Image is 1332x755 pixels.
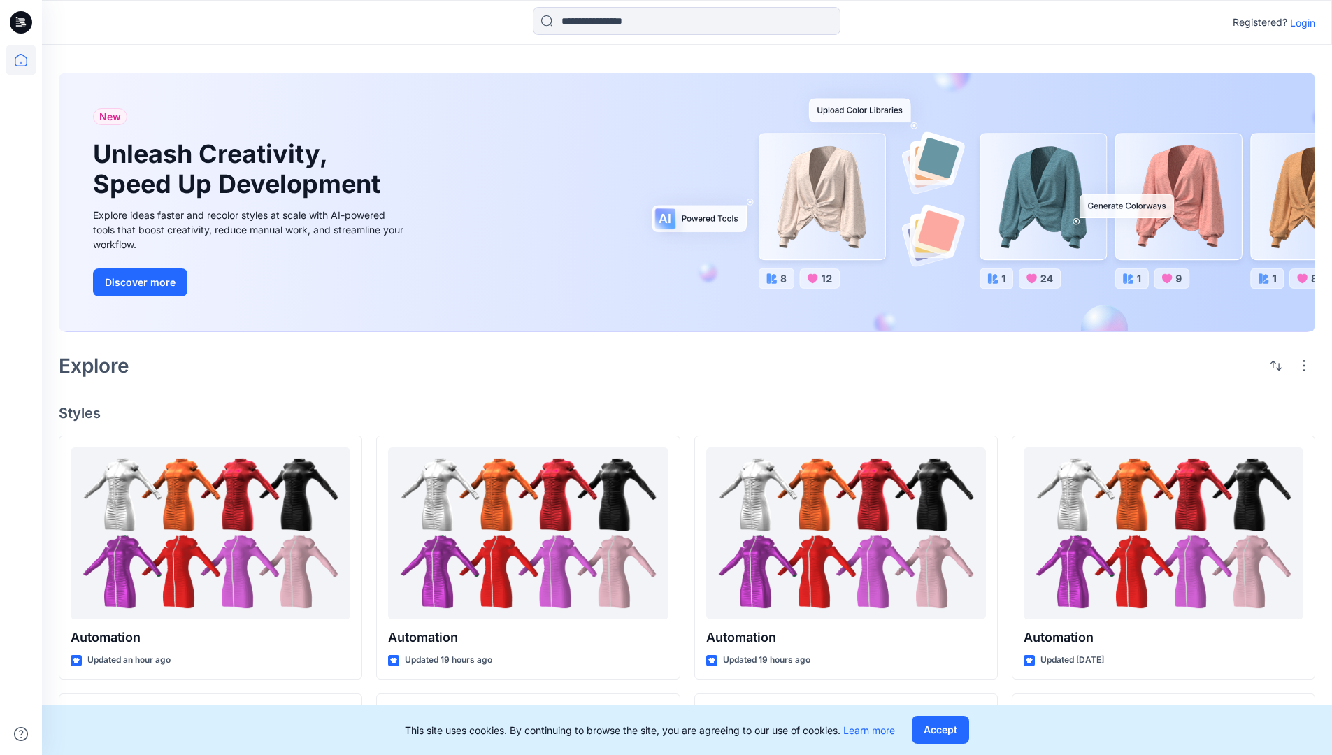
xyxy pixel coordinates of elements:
[93,268,408,296] a: Discover more
[912,716,969,744] button: Accept
[405,723,895,738] p: This site uses cookies. By continuing to browse the site, you are agreeing to our use of cookies.
[59,354,129,377] h2: Explore
[706,447,986,620] a: Automation
[1024,628,1303,647] p: Automation
[706,628,986,647] p: Automation
[59,405,1315,422] h4: Styles
[93,139,387,199] h1: Unleash Creativity, Speed Up Development
[93,208,408,252] div: Explore ideas faster and recolor styles at scale with AI-powered tools that boost creativity, red...
[93,268,187,296] button: Discover more
[388,447,668,620] a: Automation
[1233,14,1287,31] p: Registered?
[71,628,350,647] p: Automation
[843,724,895,736] a: Learn more
[1040,653,1104,668] p: Updated [DATE]
[71,447,350,620] a: Automation
[405,653,492,668] p: Updated 19 hours ago
[99,108,121,125] span: New
[87,653,171,668] p: Updated an hour ago
[388,628,668,647] p: Automation
[723,653,810,668] p: Updated 19 hours ago
[1290,15,1315,30] p: Login
[1024,447,1303,620] a: Automation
